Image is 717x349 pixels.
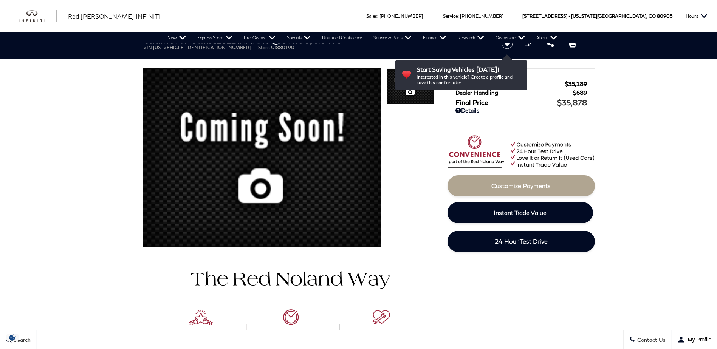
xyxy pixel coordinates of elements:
[448,231,595,252] a: 24 Hour Test Drive
[672,330,717,349] button: Open user profile menu
[143,45,153,50] span: VIN:
[238,32,281,43] a: Pre-Owned
[455,89,573,96] span: Dealer Handling
[162,32,563,43] nav: Main Navigation
[417,32,452,43] a: Finance
[143,68,381,252] img: Certified Used 2021 Grand Blue INFINITI Red Sport 400 image 1
[271,45,294,50] span: UI880190
[143,36,489,45] h1: 2021 INFINITI Q50 Red Sport 400
[443,13,458,19] span: Service
[448,202,593,223] a: Instant Trade Value
[19,10,57,22] img: INFINITI
[366,13,377,19] span: Sales
[162,32,192,43] a: New
[377,13,378,19] span: :
[531,32,563,43] a: About
[379,13,423,19] a: [PHONE_NUMBER]
[491,182,551,189] span: Customize Payments
[455,80,565,87] span: Red [PERSON_NAME]
[281,32,316,43] a: Specials
[523,38,535,49] button: Compare vehicle
[495,238,548,245] span: 24 Hour Test Drive
[522,13,672,19] a: [STREET_ADDRESS] • [US_STATE][GEOGRAPHIC_DATA], CO 80905
[316,32,368,43] a: Unlimited Confidence
[455,89,587,96] a: Dealer Handling $689
[455,107,587,114] a: Details
[12,337,31,343] span: Search
[565,80,587,87] span: $35,189
[368,32,417,43] a: Service & Parts
[455,98,557,107] span: Final Price
[192,32,238,43] a: Express Store
[573,89,587,96] span: $689
[635,337,666,343] span: Contact Us
[458,13,459,19] span: :
[452,32,490,43] a: Research
[4,334,21,341] section: Click to Open Cookie Consent Modal
[448,175,595,196] a: Customize Payments
[455,80,587,87] a: Red [PERSON_NAME] $35,189
[68,12,161,21] a: Red [PERSON_NAME] INFINITI
[557,98,587,107] span: $35,878
[455,98,587,107] a: Final Price $35,878
[460,13,503,19] a: [PHONE_NUMBER]
[494,209,547,216] span: Instant Trade Value
[68,12,161,20] span: Red [PERSON_NAME] INFINITI
[490,32,531,43] a: Ownership
[258,45,271,50] span: Stock:
[19,10,57,22] a: infiniti
[387,68,434,105] img: Certified Used 2021 Grand Blue INFINITI Red Sport 400 image 1
[153,45,251,50] span: [US_VEHICLE_IDENTIFICATION_NUMBER]
[685,337,711,343] span: My Profile
[4,334,21,341] img: Opt-Out Icon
